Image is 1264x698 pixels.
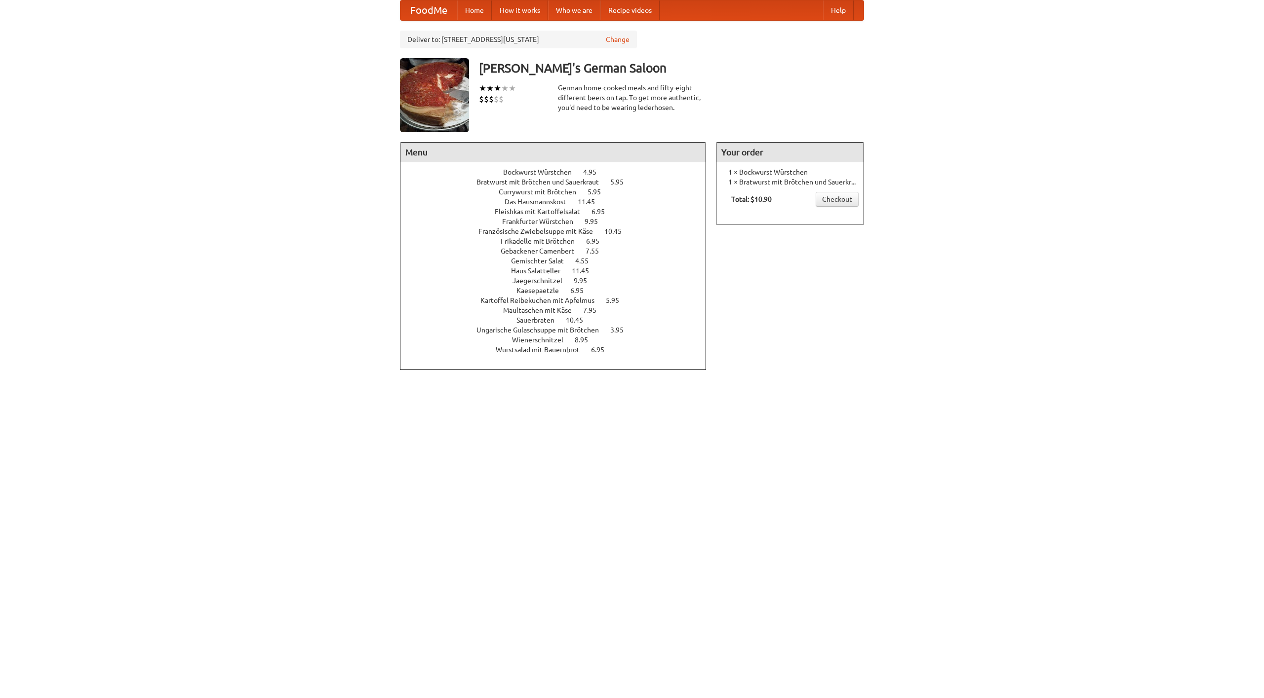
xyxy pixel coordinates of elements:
a: Checkout [816,192,859,207]
b: Total: $10.90 [731,195,772,203]
span: Currywurst mit Brötchen [499,188,586,196]
a: Wienerschnitzel 8.95 [512,336,606,344]
span: Wurstsalad mit Bauernbrot [496,346,590,354]
span: 4.95 [583,168,606,176]
a: Das Hausmannskost 11.45 [505,198,613,206]
a: Haus Salatteller 11.45 [511,267,607,275]
a: Help [823,0,854,20]
li: $ [499,94,504,105]
a: How it works [492,0,548,20]
a: Fleishkas mit Kartoffelsalat 6.95 [495,208,623,216]
a: Maultaschen mit Käse 7.95 [503,306,615,314]
img: angular.jpg [400,58,469,132]
li: ★ [501,83,509,94]
span: Haus Salatteller [511,267,570,275]
span: 5.95 [588,188,611,196]
a: Französische Zwiebelsuppe mit Käse 10.45 [478,227,640,235]
span: 5.95 [606,296,629,304]
span: Frankfurter Würstchen [502,218,583,225]
span: 8.95 [575,336,598,344]
a: Bratwurst mit Brötchen und Sauerkraut 5.95 [476,178,642,186]
span: Wienerschnitzel [512,336,573,344]
span: 7.55 [586,247,609,255]
li: ★ [509,83,516,94]
a: Gebackener Camenbert 7.55 [501,247,617,255]
li: ★ [494,83,501,94]
span: 6.95 [570,287,593,294]
span: Bockwurst Würstchen [503,168,582,176]
span: 9.95 [574,277,597,285]
a: Wurstsalad mit Bauernbrot 6.95 [496,346,623,354]
h4: Your order [716,143,864,162]
span: 4.55 [575,257,598,265]
span: 6.95 [586,237,609,245]
a: Sauerbraten 10.45 [516,316,601,324]
a: Home [457,0,492,20]
h3: [PERSON_NAME]'s German Saloon [479,58,864,78]
span: 11.45 [578,198,605,206]
a: FoodMe [400,0,457,20]
span: Das Hausmannskost [505,198,576,206]
a: Who we are [548,0,600,20]
span: Französische Zwiebelsuppe mit Käse [478,227,603,235]
span: Sauerbraten [516,316,564,324]
span: 11.45 [572,267,599,275]
span: Ungarische Gulaschsuppe mit Brötchen [476,326,609,334]
span: 10.45 [604,227,632,235]
span: Gebackener Camenbert [501,247,584,255]
span: 10.45 [566,316,593,324]
a: Bockwurst Würstchen 4.95 [503,168,615,176]
a: Gemischter Salat 4.55 [511,257,607,265]
span: Frikadelle mit Brötchen [501,237,585,245]
a: Ungarische Gulaschsuppe mit Brötchen 3.95 [476,326,642,334]
span: 6.95 [591,346,614,354]
span: 9.95 [585,218,608,225]
li: ★ [479,83,486,94]
span: 5.95 [610,178,633,186]
span: Jaegerschnitzel [513,277,572,285]
span: 7.95 [583,306,606,314]
a: Kartoffel Reibekuchen mit Apfelmus 5.95 [480,296,637,304]
a: Recipe videos [600,0,660,20]
div: German home-cooked meals and fifty-eight different beers on tap. To get more authentic, you'd nee... [558,83,706,112]
li: 1 × Bockwurst Würstchen [721,167,859,177]
span: Fleishkas mit Kartoffelsalat [495,208,590,216]
span: Gemischter Salat [511,257,574,265]
a: Frankfurter Würstchen 9.95 [502,218,616,225]
li: 1 × Bratwurst mit Brötchen und Sauerkraut [721,177,859,187]
a: Kaesepaetzle 6.95 [516,287,602,294]
a: Frikadelle mit Brötchen 6.95 [501,237,618,245]
span: 6.95 [592,208,615,216]
span: Maultaschen mit Käse [503,306,582,314]
div: Deliver to: [STREET_ADDRESS][US_STATE] [400,31,637,48]
a: Currywurst mit Brötchen 5.95 [499,188,619,196]
span: Bratwurst mit Brötchen und Sauerkraut [476,178,609,186]
li: $ [479,94,484,105]
span: Kaesepaetzle [516,287,569,294]
li: $ [484,94,489,105]
span: 3.95 [610,326,633,334]
li: $ [494,94,499,105]
a: Jaegerschnitzel 9.95 [513,277,605,285]
li: ★ [486,83,494,94]
h4: Menu [400,143,706,162]
a: Change [606,35,630,44]
span: Kartoffel Reibekuchen mit Apfelmus [480,296,604,304]
li: $ [489,94,494,105]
